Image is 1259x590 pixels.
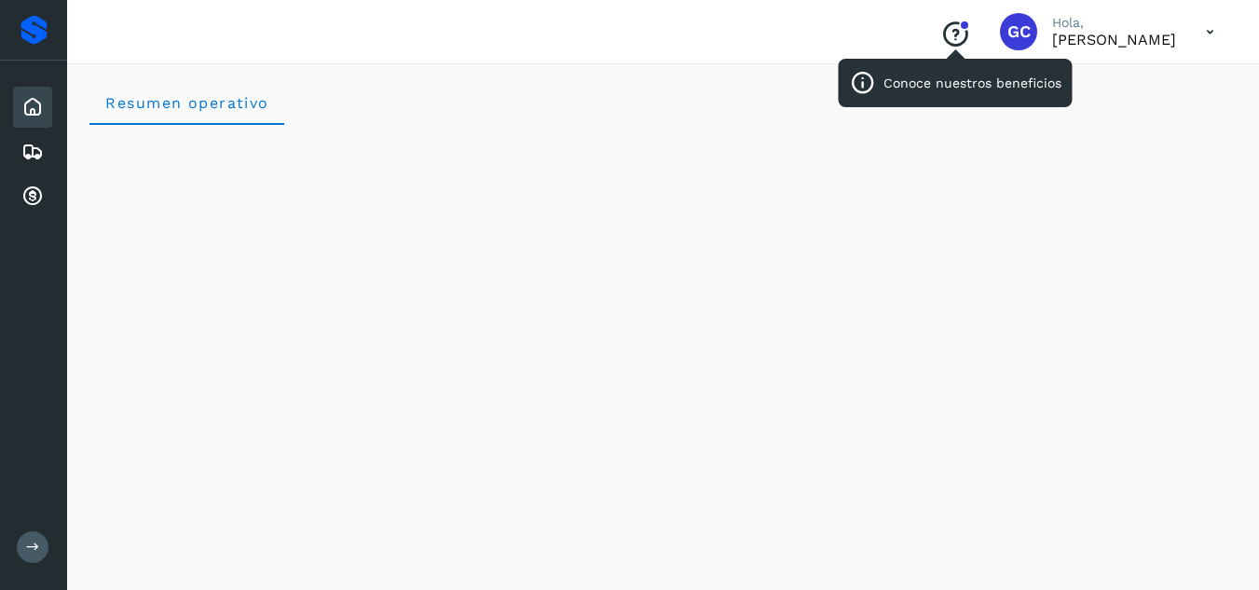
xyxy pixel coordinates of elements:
p: Conoce nuestros beneficios [883,75,1061,91]
a: Conoce nuestros beneficios [940,35,970,50]
p: Genaro Cortez Godínez [1052,31,1176,48]
div: Embarques [13,131,52,172]
span: Resumen operativo [104,94,269,112]
div: Inicio [13,87,52,128]
div: Cuentas por cobrar [13,176,52,217]
p: Hola, [1052,15,1176,31]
